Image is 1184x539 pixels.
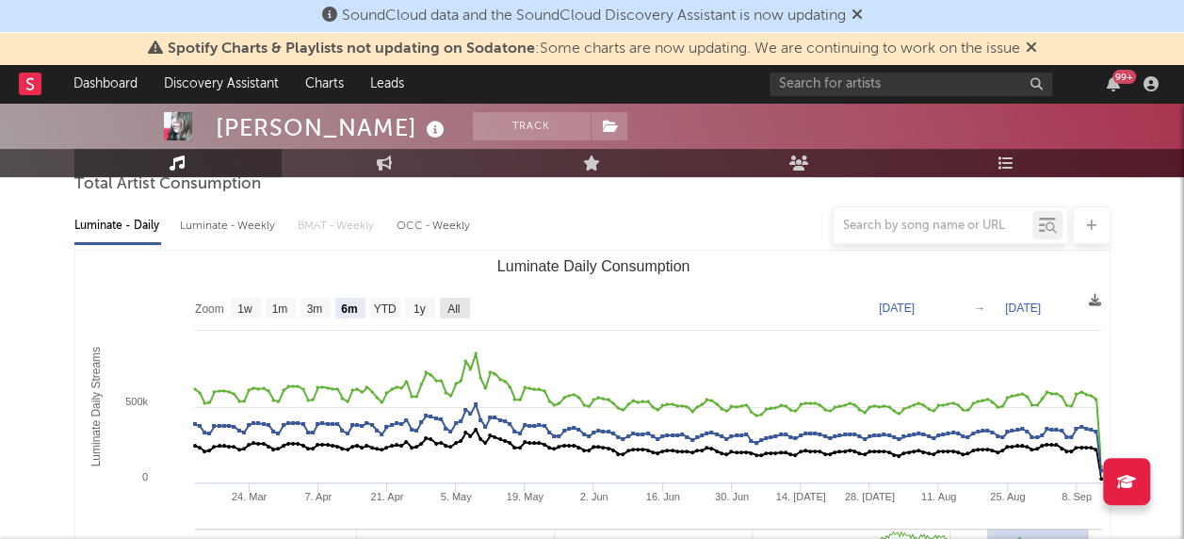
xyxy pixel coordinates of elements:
[89,347,103,466] text: Luminate Daily Streams
[141,471,147,482] text: 0
[151,65,292,103] a: Discovery Assistant
[306,302,322,316] text: 3m
[989,491,1024,502] text: 25. Aug
[844,491,894,502] text: 28. [DATE]
[60,65,151,103] a: Dashboard
[74,173,261,196] span: Total Artist Consumption
[920,491,955,502] text: 11. Aug
[342,8,846,24] span: SoundCloud data and the SoundCloud Discovery Assistant is now updating
[271,302,287,316] text: 1m
[341,302,357,316] text: 6m
[1061,491,1091,502] text: 8. Sep
[447,302,460,316] text: All
[304,491,332,502] text: 7. Apr
[879,302,915,315] text: [DATE]
[413,302,425,316] text: 1y
[1005,302,1041,315] text: [DATE]
[645,491,679,502] text: 16. Jun
[216,112,449,143] div: [PERSON_NAME]
[834,219,1032,234] input: Search by song name or URL
[168,41,1020,57] span: : Some charts are now updating. We are continuing to work on the issue
[1107,76,1120,91] button: 99+
[714,491,748,502] text: 30. Jun
[852,8,863,24] span: Dismiss
[231,491,267,502] text: 24. Mar
[237,302,252,316] text: 1w
[1112,70,1136,84] div: 99 +
[125,396,148,407] text: 500k
[373,302,396,316] text: YTD
[195,302,224,316] text: Zoom
[168,41,535,57] span: Spotify Charts & Playlists not updating on Sodatone
[775,491,825,502] text: 14. [DATE]
[974,302,985,315] text: →
[1026,41,1037,57] span: Dismiss
[357,65,417,103] a: Leads
[370,491,403,502] text: 21. Apr
[473,112,591,140] button: Track
[292,65,357,103] a: Charts
[579,491,608,502] text: 2. Jun
[440,491,472,502] text: 5. May
[770,73,1052,96] input: Search for artists
[506,491,543,502] text: 19. May
[496,258,689,274] text: Luminate Daily Consumption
